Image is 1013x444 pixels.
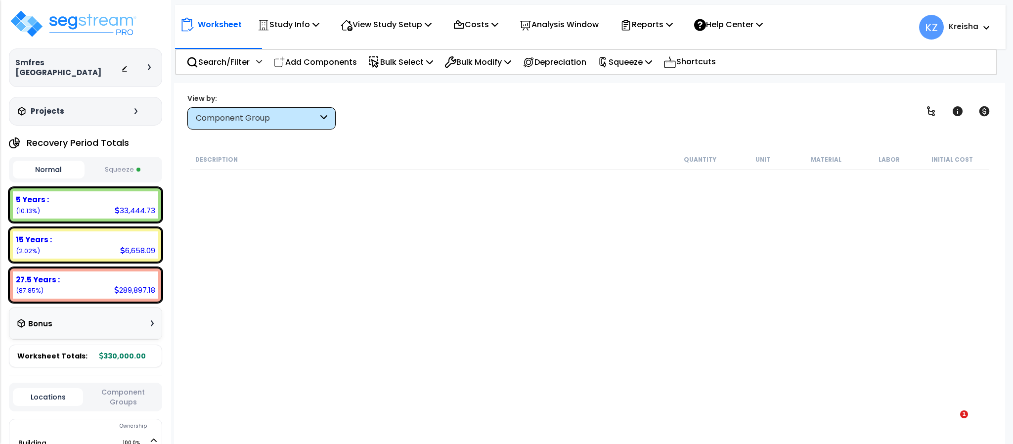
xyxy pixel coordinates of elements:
[960,410,968,418] span: 1
[88,387,158,407] button: Component Groups
[620,18,673,31] p: Reports
[684,156,716,164] small: Quantity
[27,138,129,148] h4: Recovery Period Totals
[268,50,362,74] div: Add Components
[444,55,511,69] p: Bulk Modify
[187,93,336,103] div: View by:
[273,55,357,69] p: Add Components
[115,205,155,216] div: 33,444.73
[13,161,85,178] button: Normal
[520,18,599,31] p: Analysis Window
[523,55,586,69] p: Depreciation
[663,55,716,69] p: Shortcuts
[517,50,592,74] div: Depreciation
[29,420,162,432] div: Ownership
[940,410,964,434] iframe: Intercom live chat
[120,245,155,256] div: 6,658.09
[16,207,40,215] small: 10.134766666666666%
[16,234,52,245] b: 15 Years :
[196,113,318,124] div: Component Group
[258,18,319,31] p: Study Info
[16,274,60,285] b: 27.5 Years :
[13,388,83,406] button: Locations
[16,194,49,205] b: 5 Years :
[931,156,973,164] small: Initial Cost
[31,106,64,116] h3: Projects
[99,351,146,361] b: 330,000.00
[16,286,44,295] small: 87.8476303030303%
[658,50,721,74] div: Shortcuts
[15,58,121,78] h3: Smfres [GEOGRAPHIC_DATA]
[368,55,433,69] p: Bulk Select
[755,156,770,164] small: Unit
[28,320,52,328] h3: Bonus
[453,18,498,31] p: Costs
[198,18,242,31] p: Worksheet
[87,161,159,178] button: Squeeze
[598,55,652,69] p: Squeeze
[186,55,250,69] p: Search/Filter
[694,18,763,31] p: Help Center
[811,156,841,164] small: Material
[949,21,978,32] b: Kreisha
[195,156,238,164] small: Description
[9,9,137,39] img: logo_pro_r.png
[919,15,944,40] span: KZ
[879,156,900,164] small: Labor
[114,285,155,295] div: 289,897.18
[341,18,432,31] p: View Study Setup
[17,351,88,361] span: Worksheet Totals:
[16,247,40,255] small: 2.01760303030303%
